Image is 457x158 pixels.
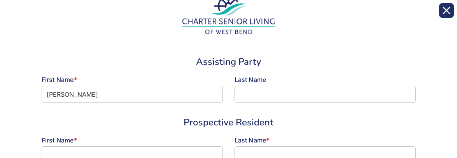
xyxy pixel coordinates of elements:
div: Prospective Resident [42,115,416,129]
div: Assisting Party [42,55,416,69]
span: First Name [42,136,74,144]
button: Close [439,3,454,18]
span: Last Name [235,76,266,83]
span: Last Name [235,136,266,144]
span: First Name [42,76,74,83]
